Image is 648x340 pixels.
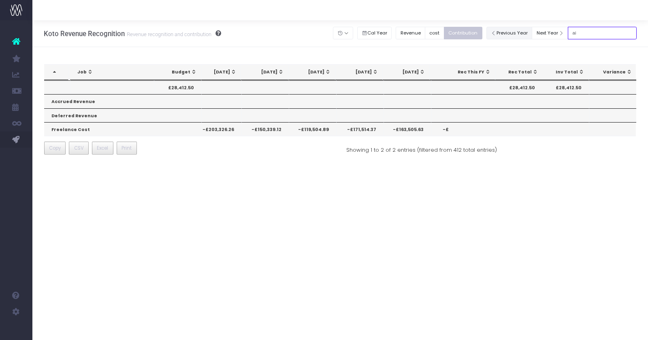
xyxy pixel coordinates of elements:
[437,69,472,75] div: [DATE]
[69,142,89,155] button: CSV
[194,122,242,136] th: -£203,326.26
[74,144,84,152] span: CSV
[44,142,66,155] button: Copy
[248,69,283,75] div: [DATE]
[430,65,477,80] th: Nov 25: activate to sort column ascending
[448,65,495,80] th: Rec This FY: activate to sort column ascending
[44,122,202,136] th: Freelance Cost
[390,69,425,75] div: [DATE]
[296,69,331,75] div: [DATE]
[396,25,486,41] div: Small button group
[154,80,202,94] th: £28,412.50
[456,69,491,75] div: Rec This FY
[357,25,396,41] div: Small button group
[335,65,382,80] th: Sep 25: activate to sort column ascending
[383,65,430,80] th: Oct 25: activate to sort column ascending
[346,142,497,154] div: Showing 1 to 2 of 2 entries (filtered from 412 total entries)
[122,144,132,152] span: Print
[357,27,392,39] button: Cal Year
[241,65,288,80] th: Jul 25: activate to sort column ascending
[162,69,197,75] div: Budget
[486,27,533,39] button: Previous Year
[503,69,538,75] div: Rec Total
[289,122,337,136] th: -£119,504.89
[495,80,542,94] th: £28,412.50
[425,27,444,39] button: cost
[242,122,289,136] th: -£150,339.12
[343,69,378,75] div: [DATE]
[568,27,637,39] input: Search...
[288,65,335,80] th: Aug 25: activate to sort column ascending
[444,27,482,39] button: Contribution
[532,27,568,39] button: Next Year
[201,69,237,75] div: [DATE]
[49,144,61,152] span: Copy
[97,144,108,152] span: Excel
[154,65,201,80] th: Budget: activate to sort column ascending
[125,30,211,38] small: Revenue recognition and contribution
[431,122,479,136] th: -£21,599.44
[384,122,431,136] th: -£163,505.63
[10,324,22,336] img: images/default_profile_image.png
[70,65,156,80] th: Job: activate to sort column ascending
[44,65,69,80] th: : activate to sort column descending
[78,69,152,75] div: Job
[589,65,637,80] th: Variance: activate to sort column ascending
[117,142,137,155] button: Print
[194,65,241,80] th: Jun 25: activate to sort column ascending
[549,69,584,75] div: Inv Total
[542,65,589,80] th: Inv Total: activate to sort column ascending
[44,94,202,108] th: Accrued Revenue
[396,27,425,39] button: Revenue
[495,65,542,80] th: Rec Total: activate to sort column ascending
[92,142,113,155] button: Excel
[337,122,384,136] th: -£171,514.37
[44,108,202,122] th: Deferred Revenue
[541,80,589,94] th: £28,412.50
[597,69,632,75] div: Variance
[44,30,221,38] h3: Koto Revenue Recognition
